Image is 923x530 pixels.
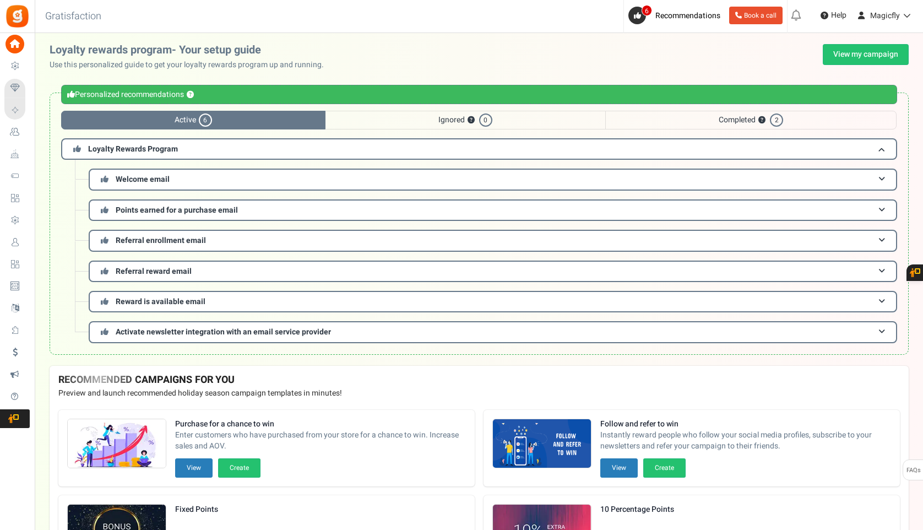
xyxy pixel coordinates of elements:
span: 2 [770,113,783,127]
a: Book a call [729,7,783,24]
a: Help [816,7,851,24]
span: Instantly reward people who follow your social media profiles, subscribe to your newsletters and ... [600,430,891,452]
strong: 10 Percentage Points [600,504,686,515]
button: View [600,458,638,478]
h2: Loyalty rewards program- Your setup guide [50,44,333,56]
button: ? [468,117,475,124]
span: Recommendations [655,10,720,21]
strong: Purchase for a chance to win [175,419,466,430]
span: Reward is available email [116,296,205,307]
img: Recommended Campaigns [493,419,591,469]
a: View my campaign [823,44,909,65]
strong: Follow and refer to win [600,419,891,430]
button: Create [643,458,686,478]
span: Referral enrollment email [116,235,206,246]
button: View [175,458,213,478]
button: ? [187,91,194,99]
span: Enter customers who have purchased from your store for a chance to win. Increase sales and AOV. [175,430,466,452]
button: ? [758,117,765,124]
a: 6 Recommendations [628,7,725,24]
p: Preview and launch recommended holiday season campaign templates in minutes! [58,388,900,399]
span: Completed [605,111,897,129]
span: 6 [642,5,652,16]
span: Activate newsletter integration with an email service provider [116,326,331,338]
span: Referral reward email [116,266,192,277]
span: 0 [479,113,492,127]
p: Use this personalized guide to get your loyalty rewards program up and running. [50,60,333,71]
span: Loyalty Rewards Program [88,143,178,155]
h4: RECOMMENDED CAMPAIGNS FOR YOU [58,375,900,386]
button: Create [218,458,260,478]
img: Recommended Campaigns [68,419,166,469]
h3: Gratisfaction [33,6,113,28]
img: Gratisfaction [5,4,30,29]
span: Ignored [325,111,605,129]
strong: Fixed Points [175,504,260,515]
span: Help [828,10,846,21]
div: Personalized recommendations [61,85,897,104]
span: 6 [199,113,212,127]
span: Active [61,111,325,129]
span: Welcome email [116,174,170,185]
span: Points earned for a purchase email [116,204,238,216]
span: Magicfly [870,10,900,21]
span: FAQs [906,460,921,481]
